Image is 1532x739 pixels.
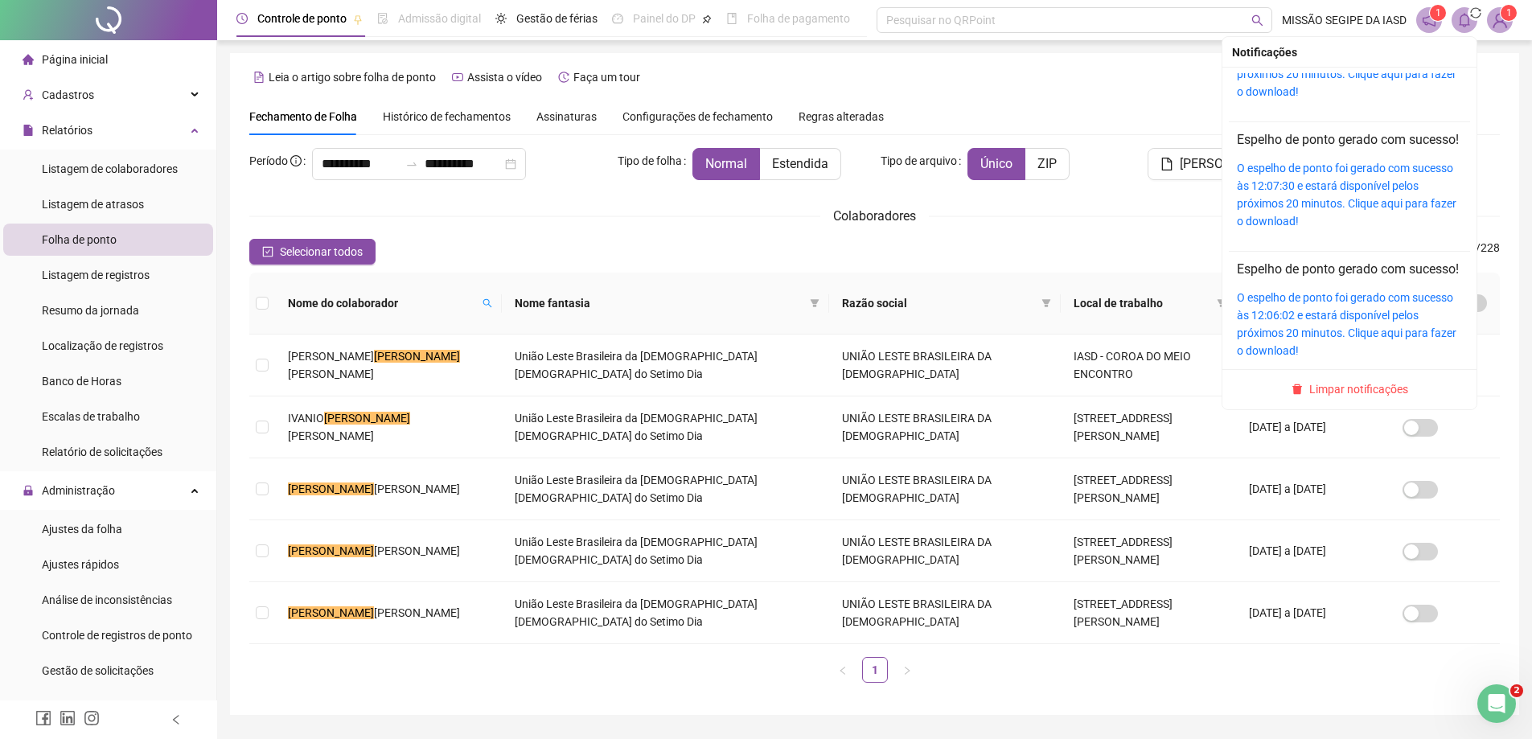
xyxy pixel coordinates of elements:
[42,162,178,175] span: Listagem de colaboradores
[1237,261,1459,277] a: Espelho de ponto gerado com sucesso!
[257,12,347,25] span: Controle de ponto
[42,198,144,211] span: Listagem de atrasos
[1237,162,1456,228] a: O espelho de ponto foi gerado com sucesso às 12:07:30 e estará disponível pelos próximos 20 minut...
[288,350,374,363] span: [PERSON_NAME]
[84,710,100,726] span: instagram
[829,520,1061,582] td: UNIÃO LESTE BRASILEIRA DA [DEMOGRAPHIC_DATA]
[1236,458,1341,520] td: [DATE] a [DATE]
[902,666,912,675] span: right
[1061,458,1235,520] td: [STREET_ADDRESS][PERSON_NAME]
[288,367,374,380] span: [PERSON_NAME]
[42,484,115,497] span: Administração
[838,666,848,675] span: left
[42,233,117,246] span: Folha de ponto
[1236,582,1341,644] td: [DATE] a [DATE]
[1464,2,1487,24] span: sync
[862,657,888,683] li: 1
[290,155,302,166] span: info-circle
[42,124,92,137] span: Relatórios
[894,657,920,683] li: Próxima página
[479,291,495,315] span: search
[1477,684,1516,723] iframe: Intercom live chat
[170,714,182,725] span: left
[1061,335,1235,396] td: IASD - COROA DO MEIO ENCONTRO
[398,12,481,25] span: Admissão digital
[502,520,829,582] td: União Leste Brasileira da [DEMOGRAPHIC_DATA] [DEMOGRAPHIC_DATA] do Setimo Dia
[42,53,108,66] span: Página inicial
[23,89,34,101] span: user-add
[807,291,823,315] span: filter
[829,335,1061,396] td: UNIÃO LESTE BRASILEIRA DA [DEMOGRAPHIC_DATA]
[1430,5,1446,21] sup: 1
[1061,520,1235,582] td: [STREET_ADDRESS][PERSON_NAME]
[1232,43,1467,61] div: Notificações
[1457,13,1472,27] span: bell
[353,14,363,24] span: pushpin
[1282,11,1407,29] span: MISSÃO SEGIPE DA IASD
[236,13,248,24] span: clock-circle
[1237,291,1456,357] a: O espelho de ponto foi gerado com sucesso às 12:06:02 e estará disponível pelos próximos 20 minut...
[42,304,139,317] span: Resumo da jornada
[829,396,1061,458] td: UNIÃO LESTE BRASILEIRA DA [DEMOGRAPHIC_DATA]
[502,396,829,458] td: União Leste Brasileira da [DEMOGRAPHIC_DATA] [DEMOGRAPHIC_DATA] do Setimo Dia
[622,111,773,122] span: Configurações de fechamento
[536,111,597,122] span: Assinaturas
[829,458,1061,520] td: UNIÃO LESTE BRASILEIRA DA [DEMOGRAPHIC_DATA]
[702,14,712,24] span: pushpin
[249,239,376,265] button: Selecionar todos
[1074,294,1210,312] span: Local de trabalho
[1292,384,1303,395] span: delete
[42,339,163,352] span: Localização de registros
[374,606,460,619] span: [PERSON_NAME]
[1435,7,1441,18] span: 1
[1510,684,1523,697] span: 2
[573,71,640,84] span: Faça um tour
[502,582,829,644] td: União Leste Brasileira da [DEMOGRAPHIC_DATA] [DEMOGRAPHIC_DATA] do Setimo Dia
[1422,13,1436,27] span: notification
[269,71,436,84] span: Leia o artigo sobre folha de ponto
[830,657,856,683] li: Página anterior
[1285,380,1415,399] button: Limpar notificações
[772,156,828,171] span: Estendida
[1488,8,1512,32] img: 68402
[42,269,150,281] span: Listagem de registros
[1180,154,1276,174] span: [PERSON_NAME]
[810,298,819,308] span: filter
[42,523,122,536] span: Ajustes da folha
[633,12,696,25] span: Painel do DP
[35,710,51,726] span: facebook
[383,110,511,123] span: Histórico de fechamentos
[288,606,374,619] mark: [PERSON_NAME]
[1236,520,1341,582] td: [DATE] a [DATE]
[42,88,94,101] span: Cadastros
[1061,396,1235,458] td: [STREET_ADDRESS][PERSON_NAME]
[42,558,119,571] span: Ajustes rápidos
[1236,396,1341,458] td: [DATE] a [DATE]
[1501,5,1517,21] sup: Atualize o seu contato no menu Meus Dados
[374,482,460,495] span: [PERSON_NAME]
[288,544,374,557] mark: [PERSON_NAME]
[705,156,747,171] span: Normal
[833,208,916,224] span: Colaboradores
[1041,298,1051,308] span: filter
[863,658,887,682] a: 1
[42,410,140,423] span: Escalas de trabalho
[374,544,460,557] span: [PERSON_NAME]
[253,72,265,83] span: file-text
[1061,582,1235,644] td: [STREET_ADDRESS][PERSON_NAME]
[515,294,803,312] span: Nome fantasia
[516,12,598,25] span: Gestão de férias
[1237,132,1459,147] a: Espelho de ponto gerado com sucesso!
[894,657,920,683] button: right
[980,156,1012,171] span: Único
[1038,291,1054,315] span: filter
[60,710,76,726] span: linkedin
[324,412,410,425] mark: [PERSON_NAME]
[288,482,374,495] mark: [PERSON_NAME]
[288,412,324,425] span: IVANIO
[483,298,492,308] span: search
[726,13,737,24] span: book
[23,54,34,65] span: home
[830,657,856,683] button: left
[280,243,363,261] span: Selecionar todos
